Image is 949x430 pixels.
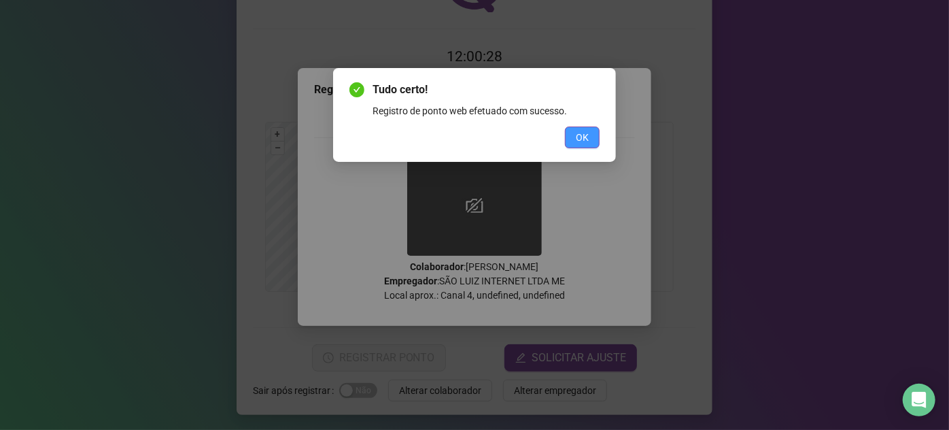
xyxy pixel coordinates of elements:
div: Open Intercom Messenger [903,384,935,416]
div: Registro de ponto web efetuado com sucesso. [373,103,600,118]
button: OK [565,127,600,148]
span: OK [576,130,589,145]
span: Tudo certo! [373,82,600,98]
span: check-circle [349,82,364,97]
